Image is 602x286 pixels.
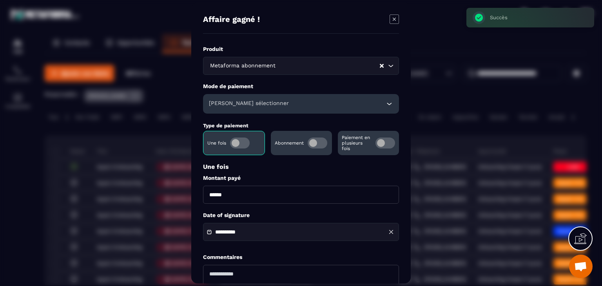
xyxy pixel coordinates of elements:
div: Search for option [203,57,399,75]
input: Search for option [277,62,379,70]
p: Une fois [203,163,399,170]
label: Date of signature [203,212,399,219]
p: Paiement en plusieurs fois [342,135,372,151]
span: Metaforma abonnement [208,62,277,70]
label: Produit [203,45,399,53]
h4: Affaire gagné ! [203,14,260,25]
label: Mode de paiement [203,83,399,90]
p: Une fois [207,140,226,146]
button: Clear Selected [380,63,384,69]
label: Montant payé [203,174,399,182]
label: Type de paiement [203,123,248,129]
p: Abonnement [275,140,304,146]
label: Commentaires [203,253,242,261]
div: Ouvrir le chat [569,255,593,278]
